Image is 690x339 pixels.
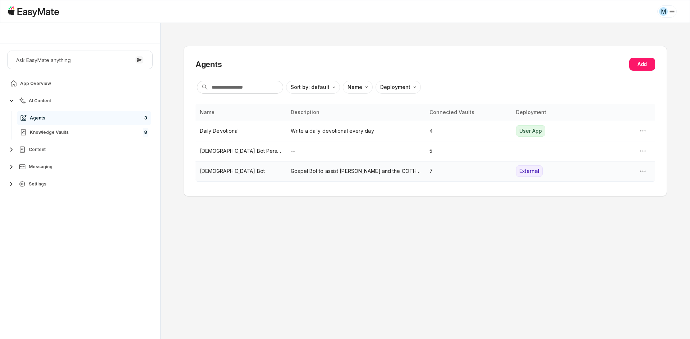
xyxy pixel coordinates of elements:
a: Knowledge Vaults8 [17,125,151,140]
span: AI Content [29,98,51,104]
a: App Overview [7,76,153,91]
p: -- [291,147,421,155]
p: [DEMOGRAPHIC_DATA] Bot Personality Tester [200,147,282,155]
th: Description [286,104,425,121]
button: AI Content [7,94,153,108]
div: External [516,165,543,177]
p: Sort by: default [291,83,330,91]
button: Content [7,142,153,157]
p: 5 [429,147,507,155]
button: Sort by: default [286,81,340,94]
a: Agents3 [17,111,151,125]
button: Name [343,81,373,94]
p: Deployment [380,83,410,91]
p: Name [348,83,362,91]
button: Add [629,58,655,71]
button: Deployment [376,81,421,94]
span: 8 [143,128,148,137]
span: Messaging [29,164,52,170]
div: M [659,7,668,16]
div: User App [516,125,545,137]
span: App Overview [20,81,51,86]
span: Agents [30,115,45,121]
p: 7 [429,167,507,175]
p: [DEMOGRAPHIC_DATA] Bot [200,167,282,175]
span: 3 [143,114,148,122]
p: Write a daily devotional every day [291,127,421,135]
button: Ask EasyMate anything [7,51,153,69]
th: Connected Vaults [425,104,512,121]
p: Daily Devotional [200,127,282,135]
h2: Agents [195,59,222,70]
button: Messaging [7,160,153,174]
span: Settings [29,181,46,187]
p: 4 [429,127,507,135]
button: Settings [7,177,153,191]
th: Name [195,104,287,121]
th: Deployment [512,104,598,121]
span: Knowledge Vaults [30,130,69,135]
p: Gospel Bot to assist [PERSON_NAME] and the COTH team. [291,167,421,175]
span: Content [29,147,46,152]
